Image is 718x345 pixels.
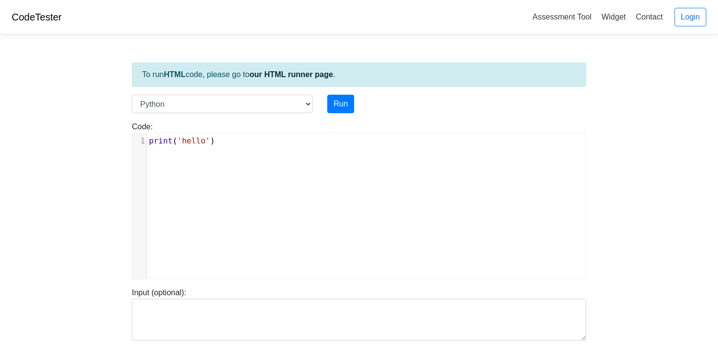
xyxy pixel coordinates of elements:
a: Assessment Tool [528,9,595,25]
a: Widget [597,9,630,25]
span: print [149,136,172,145]
span: 'hello' [177,136,210,145]
div: To run code, please go to . [132,62,586,87]
a: our HTML runner page [250,70,333,79]
a: Login [675,8,706,26]
a: Contact [632,9,667,25]
a: CodeTester [12,12,62,22]
strong: HTML [164,70,185,79]
div: Code: [125,121,593,279]
div: Input (optional): [125,287,593,341]
div: 1 [132,135,147,147]
button: Run [327,95,354,113]
span: ( ) [149,136,215,145]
